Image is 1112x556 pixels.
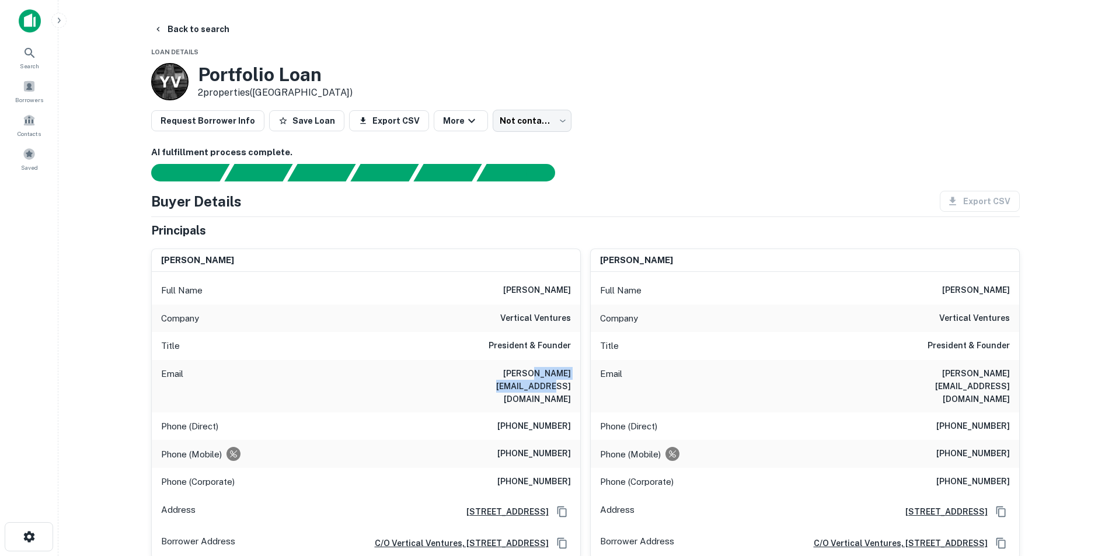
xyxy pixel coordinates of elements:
[600,447,661,461] p: Phone (Mobile)
[431,367,571,405] h6: [PERSON_NAME][EMAIL_ADDRESS][DOMAIN_NAME]
[600,475,674,489] p: Phone (Corporate)
[159,71,180,93] p: Y V
[4,41,55,73] a: Search
[600,339,619,353] p: Title
[503,284,571,298] h6: [PERSON_NAME]
[18,129,41,138] span: Contacts
[477,164,569,181] div: AI fulfillment process complete.
[365,537,549,550] a: c/o vertical ventures, [STREET_ADDRESS]
[992,503,1010,520] button: Copy Address
[20,61,39,71] span: Search
[349,110,429,131] button: Export CSV
[928,339,1010,353] h6: President & Founder
[600,503,635,520] p: Address
[350,164,419,181] div: Principals found, AI now looking for contact information...
[161,503,196,520] p: Address
[15,95,43,104] span: Borrowers
[936,475,1010,489] h6: [PHONE_NUMBER]
[500,312,571,326] h6: vertical ventures
[600,419,657,433] p: Phone (Direct)
[992,534,1010,552] button: Copy Address
[161,284,203,298] p: Full Name
[19,9,41,33] img: capitalize-icon.png
[4,143,55,174] a: Saved
[151,222,206,239] h5: Principals
[497,475,571,489] h6: [PHONE_NUMBER]
[151,110,264,131] button: Request Borrower Info
[413,164,482,181] div: Principals found, still searching for contact information. This may take time...
[553,534,571,552] button: Copy Address
[553,503,571,520] button: Copy Address
[269,110,344,131] button: Save Loan
[226,447,240,461] div: Requests to not be contacted at this number
[870,367,1010,405] h6: [PERSON_NAME][EMAIL_ADDRESS][DOMAIN_NAME]
[4,109,55,141] a: Contacts
[939,312,1010,326] h6: vertical ventures
[161,447,222,461] p: Phone (Mobile)
[489,339,571,353] h6: President & Founder
[161,254,234,267] h6: [PERSON_NAME]
[600,534,674,552] p: Borrower Address
[151,48,198,55] span: Loan Details
[161,312,199,326] p: Company
[600,254,673,267] h6: [PERSON_NAME]
[4,75,55,107] a: Borrowers
[600,312,638,326] p: Company
[287,164,355,181] div: Documents found, AI parsing details...
[161,367,183,405] p: Email
[198,64,353,86] h3: Portfolio Loan
[161,534,235,552] p: Borrower Address
[161,475,235,489] p: Phone (Corporate)
[665,447,679,461] div: Requests to not be contacted at this number
[137,164,225,181] div: Sending borrower request to AI...
[936,447,1010,461] h6: [PHONE_NUMBER]
[896,505,988,518] a: [STREET_ADDRESS]
[434,110,488,131] button: More
[457,505,549,518] a: [STREET_ADDRESS]
[21,163,38,172] span: Saved
[161,419,218,433] p: Phone (Direct)
[600,284,642,298] p: Full Name
[936,419,1010,433] h6: [PHONE_NUMBER]
[161,339,180,353] p: Title
[497,447,571,461] h6: [PHONE_NUMBER]
[149,19,234,40] button: Back to search
[942,284,1010,298] h6: [PERSON_NAME]
[224,164,292,181] div: Your request is received and processing...
[1054,463,1112,519] iframe: Chat Widget
[804,537,988,550] a: c/o vertical ventures, [STREET_ADDRESS]
[151,191,242,212] h4: Buyer Details
[198,86,353,100] p: 2 properties ([GEOGRAPHIC_DATA])
[600,367,622,405] p: Email
[151,146,1020,159] h6: AI fulfillment process complete.
[497,419,571,433] h6: [PHONE_NUMBER]
[493,110,571,132] div: Not contacted
[151,63,189,100] a: Y V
